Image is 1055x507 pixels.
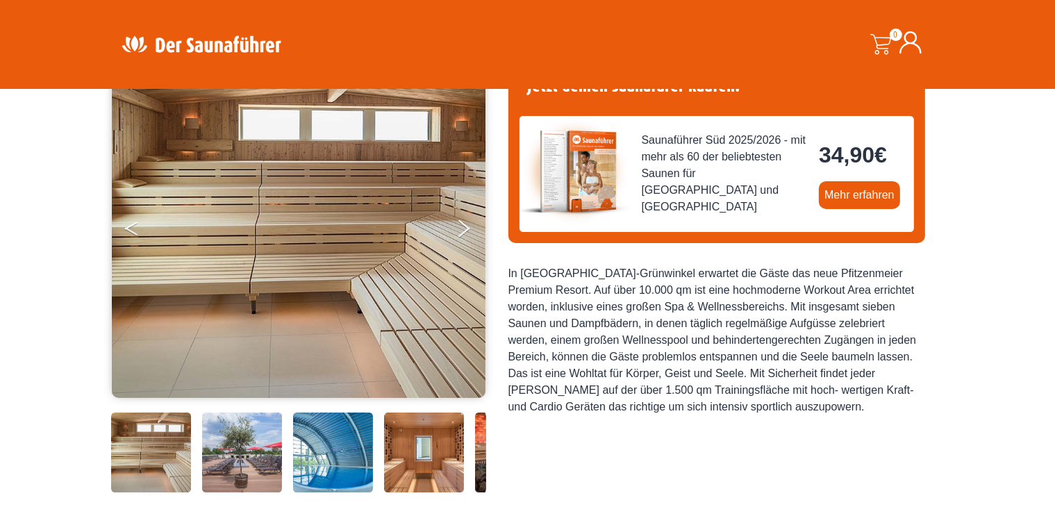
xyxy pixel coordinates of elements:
button: Previous [125,214,160,249]
bdi: 34,90 [819,142,887,167]
span: 0 [890,28,902,41]
span: Saunaführer Süd 2025/2026 - mit mehr als 60 der beliebtesten Saunen für [GEOGRAPHIC_DATA] und [GE... [642,132,808,215]
span: € [874,142,887,167]
button: Next [456,214,490,249]
div: In [GEOGRAPHIC_DATA]-Grünwinkel erwartet die Gäste das neue Pfitzenmeier Premium Resort. Auf über... [508,265,925,415]
img: der-saunafuehrer-2025-sued.jpg [520,116,631,227]
a: Mehr erfahren [819,181,900,209]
